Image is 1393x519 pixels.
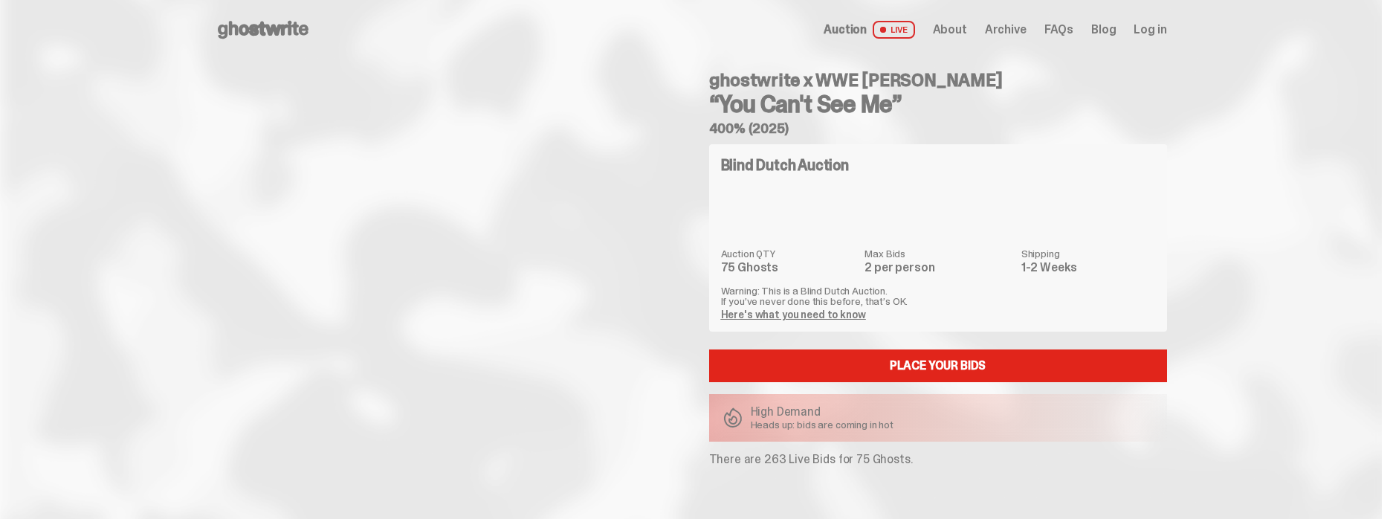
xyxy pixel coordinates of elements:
[864,248,1012,259] dt: Max Bids
[751,406,894,418] p: High Demand
[721,286,1155,306] p: Warning: This is a Blind Dutch Auction. If you’ve never done this before, that’s OK.
[1021,262,1155,274] dd: 1-2 Weeks
[864,262,1012,274] dd: 2 per person
[1044,24,1073,36] a: FAQs
[709,71,1167,89] h4: ghostwrite x WWE [PERSON_NAME]
[1134,24,1166,36] a: Log in
[709,92,1167,116] h3: “You Can't See Me”
[824,24,867,36] span: Auction
[709,122,1167,135] h5: 400% (2025)
[1091,24,1116,36] a: Blog
[1021,248,1155,259] dt: Shipping
[721,262,856,274] dd: 75 Ghosts
[873,21,915,39] span: LIVE
[824,21,914,39] a: Auction LIVE
[721,158,849,173] h4: Blind Dutch Auction
[721,248,856,259] dt: Auction QTY
[985,24,1027,36] a: Archive
[751,419,894,430] p: Heads up: bids are coming in hot
[721,308,866,321] a: Here's what you need to know
[709,454,1167,465] p: There are 263 Live Bids for 75 Ghosts.
[709,349,1167,382] a: Place your Bids
[933,24,967,36] a: About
